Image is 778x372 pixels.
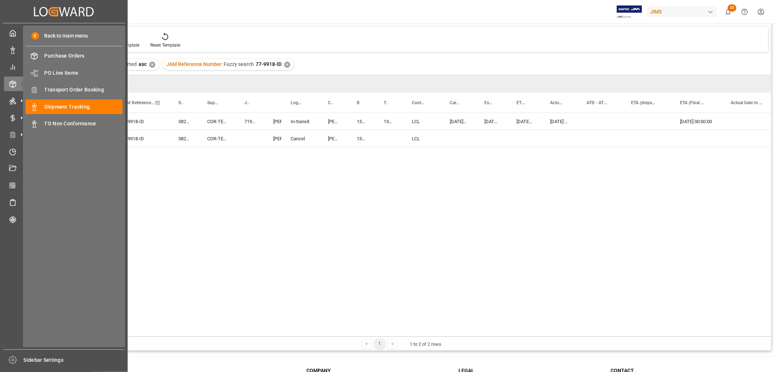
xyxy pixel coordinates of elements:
[671,113,722,130] div: [DATE] 00:00:00
[736,4,753,20] button: Help Center
[39,32,88,40] span: Back to main menu
[112,113,170,130] div: 77-9918-ID
[4,195,124,210] a: Sailing Schedules
[410,341,442,348] div: 1 to 2 of 2 rows
[291,100,304,105] span: Logward Status
[728,4,736,12] span: 32
[617,5,642,18] img: Exertis%20JAM%20-%20Email%20Logo.jpg_1722504956.jpg
[4,212,124,226] a: Tracking Shipment
[4,43,124,57] a: Data Management
[236,113,264,130] div: 71992
[441,113,476,130] div: [DATE] 00:00:00
[403,113,441,130] div: LCL
[4,161,124,176] a: Document Management
[348,113,375,130] div: 13629742
[476,113,508,130] div: [DATE] 00:00:00
[26,66,123,80] a: PO Line Items
[244,100,249,105] span: JAM Shipment Number
[284,62,290,68] div: ✕
[26,83,123,97] a: Transport Order Booking
[44,86,123,94] span: Transport Order Booking
[357,100,360,105] span: Booking Number
[26,99,123,114] a: Shipment Tracking
[647,7,717,17] div: JIMS
[198,113,236,130] div: COR-TEK CORPORATION - [GEOGRAPHIC_DATA]
[207,100,220,105] span: Supplier Full Name
[291,130,310,147] div: Cancel
[150,42,180,48] div: Reset Template
[166,61,222,67] span: JAM Reference Number
[516,100,526,105] span: ETD - ETS (Origin)
[403,130,441,147] div: LCL
[319,113,348,130] div: [PERSON_NAME]
[375,113,403,130] div: 13629742
[121,100,154,105] span: JAM Reference Number
[44,69,123,77] span: PO Line Items
[44,52,123,60] span: Purchase Orders
[541,113,578,130] div: [DATE] 00:00:00
[4,178,124,192] a: CO2 Calculator
[291,113,310,130] div: In-transit
[198,130,236,147] div: COR-TEK CORPORATION - [GEOGRAPHIC_DATA]
[112,130,170,147] div: 77-9918-ID
[170,113,198,130] div: 382886
[508,113,541,130] div: [DATE] 00:00:00
[720,4,736,20] button: show 32 new notifications
[170,130,198,147] div: 382886
[550,100,562,105] span: Actual Pickup Date (Origin)
[26,49,123,63] a: Purchase Orders
[631,100,656,105] span: ETA (drayage)
[122,61,137,67] span: sorted
[44,103,123,111] span: Shipment Tracking
[647,5,720,19] button: JIMS
[348,130,375,147] div: 13629742
[680,100,707,105] span: ETA (Final Delivery Location)
[149,62,155,68] div: ✕
[328,100,333,105] span: Carrier/ Forwarder Name
[4,144,124,158] a: Timeslot Management V2
[256,61,282,67] span: 77-9918-ID
[44,120,123,128] span: TO Non Conformance
[384,100,388,105] span: Tracking Number
[319,130,348,147] div: [PERSON_NAME]
[24,356,125,364] span: Sidebar Settings
[731,100,763,105] span: Actual Gate In POL
[178,100,183,105] span: Supplier Number
[4,60,124,74] a: My Reports
[375,339,384,348] div: 1
[450,100,460,105] span: Cargo Ready Date (Origin)
[484,100,492,105] span: Estimated Pickup Date (Origin)
[587,100,607,105] span: ATD - ATS (Origin)
[412,100,426,105] span: Container Type
[26,117,123,131] a: TO Non Conformance
[4,26,124,40] a: My Cockpit
[139,61,147,67] span: asc
[224,61,254,67] span: Fuzzy search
